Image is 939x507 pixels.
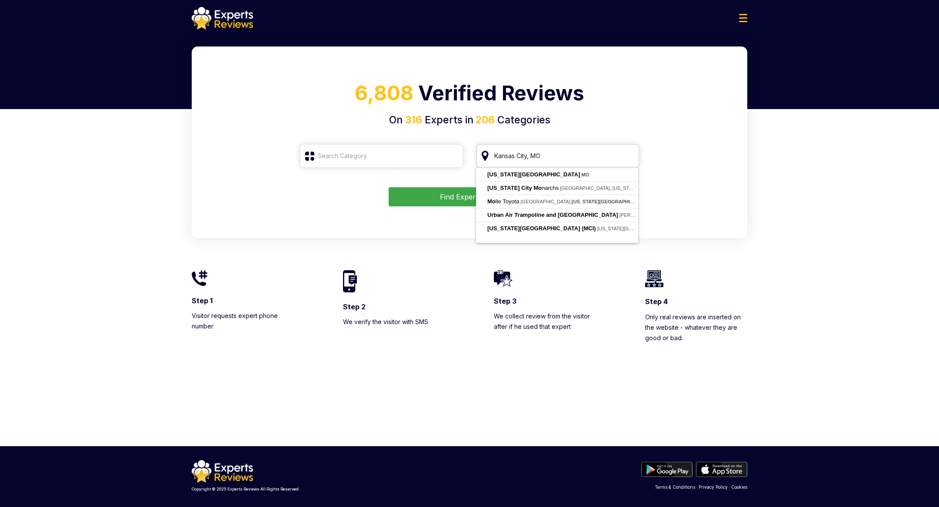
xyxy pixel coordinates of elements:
h3: Step 4 [645,297,748,306]
img: logo [192,7,253,30]
span: [GEOGRAPHIC_DATA], [US_STATE][GEOGRAPHIC_DATA], [GEOGRAPHIC_DATA] [560,186,741,191]
h3: Step 1 [192,296,294,305]
h4: On Experts in Categories [202,113,737,128]
span: [GEOGRAPHIC_DATA], , [GEOGRAPHIC_DATA] [520,199,703,204]
input: Your City [476,144,639,168]
p: Only real reviews are inserted on the website - whatever they are good or bad. [645,312,748,343]
img: Menu Icon [739,14,747,22]
span: Urban Air Trampoline and [GEOGRAPHIC_DATA] [487,212,618,218]
p: Copyright © 2025 Experts Reviews All Rights Reserved. [192,486,300,492]
button: Find Experts Now [389,187,551,206]
span: [PERSON_NAME][GEOGRAPHIC_DATA], [GEOGRAPHIC_DATA], [GEOGRAPHIC_DATA] [619,212,813,218]
a: Privacy Policy [699,484,728,490]
img: play store btn [641,462,693,477]
input: Search Category [300,144,463,168]
span: 206 [473,114,495,126]
span: [US_STATE] City Mo [487,185,542,191]
span: [US_STATE][GEOGRAPHIC_DATA] [572,199,650,204]
img: homeIcon3 [494,270,513,287]
h3: Step 3 [494,296,596,306]
span: lle Toyota [487,198,520,205]
span: [US_STATE][GEOGRAPHIC_DATA], [US_STATE][GEOGRAPHIC_DATA], [GEOGRAPHIC_DATA] [597,226,805,231]
img: homeIcon1 [192,270,207,286]
img: homeIcon4 [645,270,663,287]
p: Visitor requests expert phone number [192,311,294,331]
span: [US_STATE][GEOGRAPHIC_DATA] [487,171,580,178]
p: We collect review from the visitor after if he used that expert [494,311,596,332]
span: Mo [487,198,496,205]
img: apple store btn [696,462,747,477]
p: We verify the visitor with SMS [343,317,446,327]
span: 316 [405,114,422,126]
span: 6,808 [355,81,413,105]
img: homeIcon2 [343,270,357,292]
span: [US_STATE][GEOGRAPHIC_DATA] (MCI) [487,225,596,232]
span: MO [582,172,589,177]
img: logo [192,460,253,483]
a: Terms & Conditions [655,484,695,490]
a: Cookies [731,484,747,490]
h3: Step 2 [343,302,446,311]
h1: Verified Reviews [202,78,737,113]
span: narchs [487,185,560,191]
